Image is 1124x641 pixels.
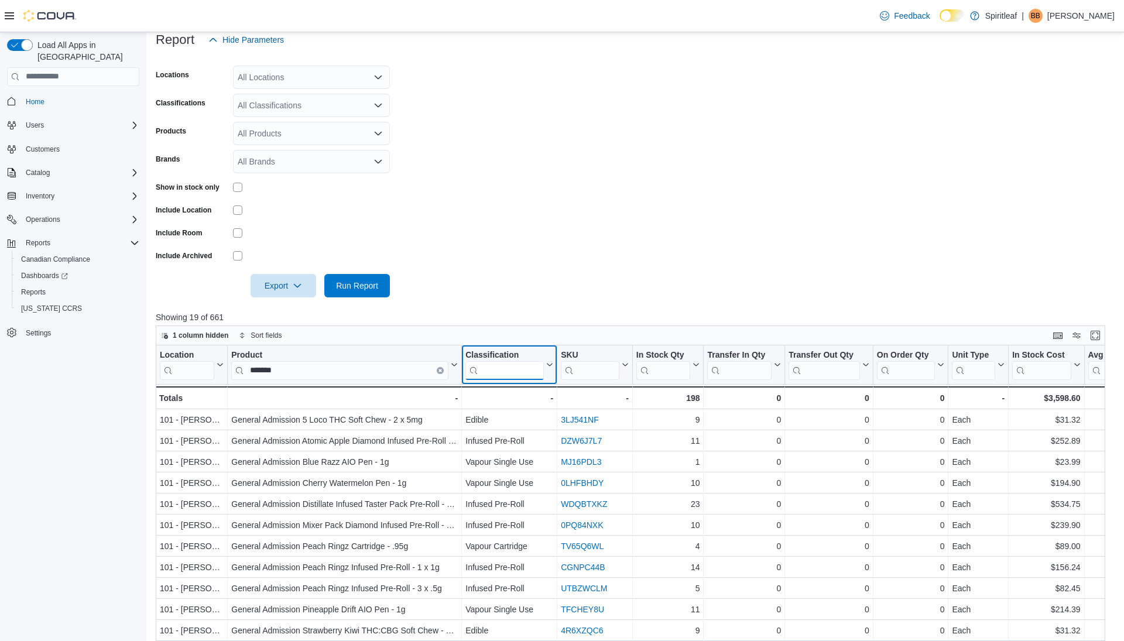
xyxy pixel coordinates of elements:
[789,518,869,532] div: 0
[952,476,1005,490] div: Each
[160,413,224,427] div: 101 - [PERSON_NAME]
[789,539,869,553] div: 0
[12,284,144,300] button: Reports
[561,626,603,635] a: 4R6XZQC6
[21,166,139,180] span: Catalog
[1012,560,1080,574] div: $156.24
[231,455,458,469] div: General Admission Blue Razz AIO Pen - 1g
[708,476,782,490] div: 0
[465,581,553,595] div: Infused Pre-Roll
[707,349,781,379] button: Transfer In Qty
[16,269,73,283] a: Dashboards
[877,455,945,469] div: 0
[1012,349,1071,379] div: In Stock Cost
[465,434,553,448] div: Infused Pre-Roll
[12,251,144,268] button: Canadian Compliance
[1012,455,1080,469] div: $23.99
[33,39,139,63] span: Load All Apps in [GEOGRAPHIC_DATA]
[1012,476,1080,490] div: $194.90
[877,349,935,379] div: On Order Qty
[21,189,59,203] button: Inventory
[1012,623,1080,637] div: $31.32
[160,602,224,616] div: 101 - [PERSON_NAME]
[877,560,945,574] div: 0
[231,581,458,595] div: General Admission Peach Ringz Infused Pre-Roll - 3 x .5g
[561,478,604,488] a: 0LHFBHDY
[1022,9,1024,23] p: |
[160,497,224,511] div: 101 - [PERSON_NAME]
[21,271,68,280] span: Dashboards
[156,311,1115,323] p: Showing 19 of 661
[160,560,224,574] div: 101 - [PERSON_NAME]
[636,413,700,427] div: 9
[21,95,49,109] a: Home
[16,252,139,266] span: Canadian Compliance
[789,391,869,405] div: 0
[465,413,553,427] div: Edible
[952,349,995,361] div: Unit Type
[160,623,224,637] div: 101 - [PERSON_NAME]
[1012,349,1080,379] button: In Stock Cost
[231,476,458,490] div: General Admission Cherry Watermelon Pen - 1g
[204,28,289,52] button: Hide Parameters
[1012,539,1080,553] div: $89.00
[952,497,1005,511] div: Each
[636,391,700,405] div: 198
[708,581,782,595] div: 0
[156,33,194,47] h3: Report
[561,605,604,614] a: TFCHEY8U
[231,391,458,405] div: -
[2,164,144,181] button: Catalog
[21,142,64,156] a: Customers
[231,518,458,532] div: General Admission Mixer Pack Diamond Infused Pre-Roll - 3 x .5g
[561,499,607,509] a: WDQBTXKZ
[1070,328,1084,342] button: Display options
[1012,602,1080,616] div: $214.39
[21,94,139,109] span: Home
[636,349,691,361] div: In Stock Qty
[373,157,383,166] button: Open list of options
[16,301,87,316] a: [US_STATE] CCRS
[789,623,869,637] div: 0
[789,349,869,379] button: Transfer Out Qty
[156,183,220,192] label: Show in stock only
[231,349,448,379] div: Product
[159,391,224,405] div: Totals
[789,602,869,616] div: 0
[877,349,935,361] div: On Order Qty
[877,602,945,616] div: 0
[26,97,44,107] span: Home
[877,413,945,427] div: 0
[985,9,1017,23] p: Spiritleaf
[160,349,224,379] button: Location
[789,581,869,595] div: 0
[160,349,214,379] div: Location
[26,121,44,130] span: Users
[156,205,211,215] label: Include Location
[952,518,1005,532] div: Each
[2,211,144,228] button: Operations
[21,189,139,203] span: Inventory
[234,328,286,342] button: Sort fields
[877,623,945,637] div: 0
[1012,497,1080,511] div: $534.75
[636,497,700,511] div: 23
[636,349,691,379] div: In Stock Qty
[1047,9,1115,23] p: [PERSON_NAME]
[465,349,544,379] div: Classification
[160,455,224,469] div: 101 - [PERSON_NAME]
[21,236,55,250] button: Reports
[561,584,607,593] a: UTBZWCLM
[156,228,202,238] label: Include Room
[561,349,629,379] button: SKU
[231,497,458,511] div: General Admission Distillate Infused Taster Pack Pre-Roll - 5 x .5g
[1012,434,1080,448] div: $252.89
[636,623,700,637] div: 9
[231,349,448,361] div: Product
[26,328,51,338] span: Settings
[636,518,700,532] div: 10
[21,304,82,313] span: [US_STATE] CCRS
[156,328,233,342] button: 1 column hidden
[877,539,945,553] div: 0
[160,518,224,532] div: 101 - [PERSON_NAME]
